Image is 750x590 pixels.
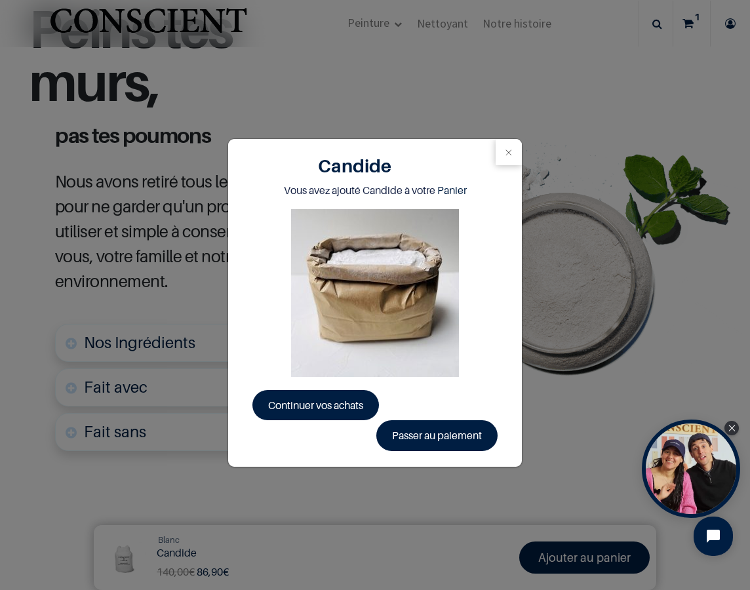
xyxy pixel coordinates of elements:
[437,182,467,199] a: Panier
[291,209,459,377] img: Product image
[496,139,522,165] button: Close
[363,184,403,197] spant: Candide
[642,420,740,518] div: Tolstoy bubble widget
[376,420,498,450] a: Passer au paiement
[239,155,471,176] h1: Candide
[724,421,739,435] div: Close Tolstoy widget
[682,505,744,567] iframe: Tidio Chat
[252,390,379,420] a: Continuer vos achats
[642,420,740,518] div: Open Tolstoy
[284,184,361,197] span: Vous avez ajouté
[405,184,435,197] span: à votre
[268,399,363,412] span: Continuer vos achats
[642,420,740,518] div: Open Tolstoy widget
